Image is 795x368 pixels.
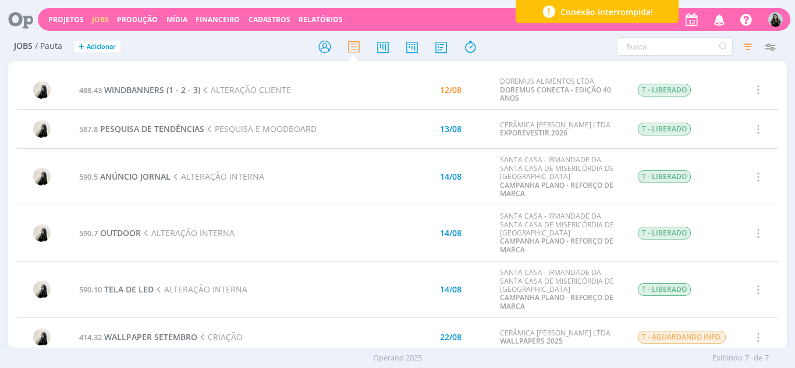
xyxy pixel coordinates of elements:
[500,180,613,198] a: CAMPANHA PLANO - REFORÇO DE MARCA
[560,6,653,18] span: Conexão interrompida!
[745,352,749,364] span: 7
[638,227,691,240] span: T - LIBERADO
[765,352,769,364] span: 7
[79,41,84,53] span: +
[500,128,567,138] a: EXPOREVESTIR 2026
[35,41,62,51] span: / Pauta
[33,168,51,185] img: R
[74,41,120,53] button: +Adicionar
[100,171,171,182] span: ANÚNCIO JORNAL
[500,336,563,346] a: WALLPAPERS 2025
[500,85,611,103] a: DOREMUS CONECTA - EDIÇÃO 40 ANOS
[79,228,98,238] span: 590.7
[617,37,733,56] input: Busca
[45,15,87,24] button: Projetos
[440,229,462,237] div: 14/08
[192,15,243,24] button: Financeiro
[440,333,462,341] div: 22/08
[163,15,191,24] button: Mídia
[299,15,343,24] a: Relatórios
[440,125,462,133] div: 13/08
[113,15,161,24] button: Produção
[166,15,187,24] a: Mídia
[500,236,613,254] a: CAMPANHA PLANO - REFORÇO DE MARCA
[500,212,620,254] div: SANTA CASA - IRMANDADE DA SANTA CASA DE MISERICÓRDIA DE [GEOGRAPHIC_DATA]
[79,123,204,134] a: 587.8PESQUISA DE TENDÊNCIAS
[245,15,294,24] button: Cadastros
[638,84,691,97] span: T - LIBERADO
[500,292,613,310] a: CAMPANHA PLANO - REFORÇO DE MARCA
[33,120,51,138] img: R
[79,85,102,95] span: 488.43
[88,15,112,24] button: Jobs
[48,15,84,24] a: Projetos
[87,43,116,51] span: Adicionar
[196,15,240,24] a: Financeiro
[104,331,197,342] span: WALLPAPER SETEMBRO
[440,285,462,294] div: 14/08
[249,15,290,24] span: Cadastros
[440,173,462,181] div: 14/08
[100,123,204,134] span: PESQUISA DE TENDÊNCIAS
[33,328,51,346] img: R
[141,227,235,238] span: ALTERAÇÃO INTERNA
[638,123,691,135] span: T - LIBERADO
[79,227,141,238] a: 590.7OUTDOOR
[754,352,762,364] span: de
[638,331,726,344] span: T - AGUARDANDO INFO.
[79,332,102,342] span: 414.32
[500,156,620,198] div: SANTA CASA - IRMANDADE DA SANTA CASA DE MISERICÓRDIA DE [GEOGRAPHIC_DATA]
[33,224,51,242] img: R
[500,121,620,138] div: CERÂMICA [PERSON_NAME] LTDA
[33,281,51,298] img: R
[79,84,200,95] a: 488.43WINDBANNERS (1 - 2 - 3)
[100,227,141,238] span: OUTDOOR
[79,171,171,182] a: 590.5ANÚNCIO JORNAL
[200,84,291,95] span: ALTERAÇÃO CLIENTE
[638,283,691,296] span: T - LIBERADO
[92,15,109,24] a: Jobs
[171,171,264,182] span: ALTERAÇÃO INTERNA
[500,77,620,102] div: DOREMUS ALIMENTOS LTDA
[768,12,783,27] img: V
[500,329,620,346] div: CERÂMICA [PERSON_NAME] LTDA
[79,284,102,295] span: 590.10
[104,284,154,295] span: TELA DE LED
[712,352,743,364] span: Exibindo
[14,41,33,51] span: Jobs
[154,284,247,295] span: ALTERAÇÃO INTERNA
[79,284,154,295] a: 590.10TELA DE LED
[768,9,783,30] button: V
[295,15,346,24] button: Relatórios
[33,81,51,99] img: R
[79,172,98,182] span: 590.5
[104,84,200,95] span: WINDBANNERS (1 - 2 - 3)
[197,331,243,342] span: CRIAÇÃO
[79,124,98,134] span: 587.8
[204,123,317,134] span: PESQUISA E MOODBOARD
[440,86,462,94] div: 12/08
[117,15,158,24] a: Produção
[79,331,197,342] a: 414.32WALLPAPER SETEMBRO
[638,170,691,183] span: T - LIBERADO
[500,269,620,310] div: SANTA CASA - IRMANDADE DA SANTA CASA DE MISERICÓRDIA DE [GEOGRAPHIC_DATA]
